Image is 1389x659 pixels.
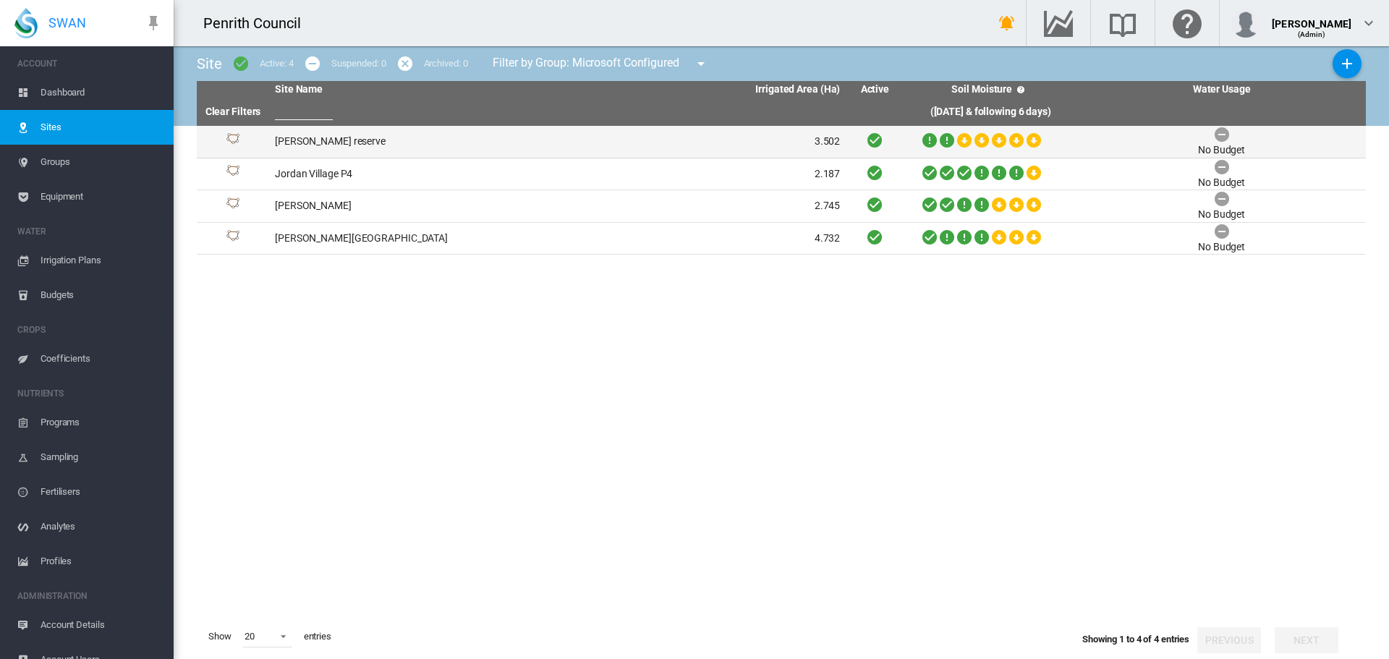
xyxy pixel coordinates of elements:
md-icon: icon-bell-ring [998,14,1016,32]
div: No Budget [1198,176,1245,190]
div: Site Id: 31616 [203,230,263,247]
div: Site Id: 31282 [203,133,263,150]
span: Sites [41,110,162,145]
button: Next [1275,627,1338,653]
span: SWAN [48,14,86,32]
img: 1.svg [224,133,242,150]
tr: Site Id: 31276 [PERSON_NAME] 2.745 No Budget [197,190,1366,223]
tr: Site Id: 31616 [PERSON_NAME][GEOGRAPHIC_DATA] 4.732 No Budget [197,223,1366,255]
div: No Budget [1198,208,1245,222]
md-icon: Go to the Data Hub [1041,14,1076,32]
span: entries [298,624,337,649]
td: 2.187 [558,158,846,190]
span: ACCOUNT [17,52,162,75]
span: Dashboard [41,75,162,110]
div: Site Id: 31276 [203,197,263,215]
div: Suspended: 0 [331,57,386,70]
div: Site Id: 17695 [203,165,263,182]
img: 1.svg [224,230,242,247]
th: ([DATE] & following 6 days) [904,98,1077,126]
div: 20 [245,631,255,642]
md-icon: icon-menu-down [692,55,710,72]
tr: Site Id: 31282 [PERSON_NAME] reserve 3.502 No Budget [197,126,1366,158]
td: [PERSON_NAME][GEOGRAPHIC_DATA] [269,223,558,255]
div: Filter by Group: Microsoft Configured [482,49,719,78]
img: 1.svg [224,165,242,182]
span: Programs [41,405,162,440]
img: profile.jpg [1231,9,1260,38]
md-icon: icon-minus-circle [304,55,321,72]
md-icon: icon-chevron-down [1360,14,1377,32]
div: No Budget [1198,143,1245,158]
div: [PERSON_NAME] [1272,11,1351,25]
span: Equipment [41,179,162,214]
div: Archived: 0 [424,57,468,70]
button: icon-bell-ring [993,9,1021,38]
span: Irrigation Plans [41,243,162,278]
span: Site [197,55,222,72]
td: [PERSON_NAME] [269,190,558,222]
button: Add New Site, define start date [1333,49,1362,78]
th: Soil Moisture [904,81,1077,98]
a: Clear Filters [205,106,261,117]
button: icon-menu-down [687,49,715,78]
span: Coefficients [41,341,162,376]
th: Active [846,81,904,98]
td: 3.502 [558,126,846,158]
td: 4.732 [558,223,846,255]
span: Showing 1 to 4 of 4 entries [1082,634,1189,645]
button: Previous [1197,627,1261,653]
div: Penrith Council [203,13,314,33]
md-icon: Search the knowledge base [1105,14,1140,32]
span: CROPS [17,318,162,341]
md-icon: icon-pin [145,14,162,32]
td: 2.745 [558,190,846,222]
th: Water Usage [1077,81,1366,98]
img: SWAN-Landscape-Logo-Colour-drop.png [14,8,38,38]
span: ADMINISTRATION [17,584,162,608]
tr: Site Id: 17695 Jordan Village P4 2.187 No Budget [197,158,1366,191]
img: 1.svg [224,197,242,215]
md-icon: icon-cancel [396,55,414,72]
md-icon: icon-checkbox-marked-circle [232,55,250,72]
span: Fertilisers [41,475,162,509]
div: Active: 4 [260,57,294,70]
span: Show [203,624,237,649]
span: Profiles [41,544,162,579]
th: Irrigated Area (Ha) [558,81,846,98]
span: Analytes [41,509,162,544]
div: No Budget [1198,240,1245,255]
span: (Admin) [1298,30,1326,38]
td: Jordan Village P4 [269,158,558,190]
md-icon: icon-plus [1338,55,1356,72]
md-icon: Click here for help [1170,14,1205,32]
span: Budgets [41,278,162,313]
md-icon: icon-help-circle [1012,81,1029,98]
td: [PERSON_NAME] reserve [269,126,558,158]
span: Account Details [41,608,162,642]
span: NUTRIENTS [17,382,162,405]
span: Sampling [41,440,162,475]
span: WATER [17,220,162,243]
span: Groups [41,145,162,179]
th: Site Name [269,81,558,98]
